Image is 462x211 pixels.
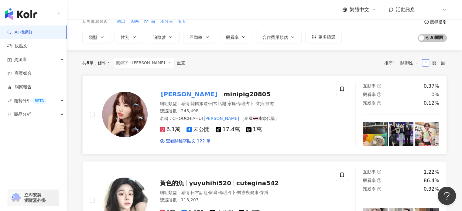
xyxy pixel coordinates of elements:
span: 資源庫 [14,53,27,66]
span: · [236,190,237,195]
span: 類型 [89,35,97,40]
a: 查看關鍵字貼文 122 筆 [160,138,211,144]
div: 重置 [177,60,185,65]
span: 黃色的魚 [160,179,184,187]
span: minipig20805 [224,90,270,98]
span: 旅遊 [265,101,274,106]
span: 1萬 [246,126,262,133]
button: 肉呆 [130,18,139,25]
div: 總追蹤數 ： 245,498 [160,108,329,114]
span: CHOUCHIAHUI [173,116,203,121]
span: 性別 [121,35,129,40]
span: 更多篩選 [318,35,335,39]
span: 穿搭 [256,101,264,106]
span: 感情 [181,190,190,195]
span: 8 [87,60,90,65]
span: 命理占卜 [219,190,236,195]
span: n年前 [144,19,156,25]
span: 名稱 ： [160,115,279,122]
span: · [208,190,209,195]
div: 排序： [384,58,422,68]
span: 肉呆 [131,19,139,25]
span: · [258,190,260,195]
span: 趨勢分析 [14,94,46,107]
span: question-circle [424,20,429,24]
iframe: Help Scout Beacon - Open [438,187,456,205]
span: 互動率 [363,83,376,88]
span: （泰國🇹🇭連線代購） [240,116,279,121]
span: 互動率 [363,169,376,174]
span: 活動訊息 [396,7,415,12]
span: 觀看率 [363,178,376,183]
span: · [190,101,191,106]
div: 1.22% [424,169,439,175]
span: 您可能感興趣： [82,19,112,25]
a: 洞察報告 [7,84,32,90]
a: chrome extension立即安裝 瀏覽器外掛 [8,189,59,206]
span: 醫療與健康 [237,190,258,195]
button: 更多篩選 [305,31,342,43]
span: 曬出 [117,19,125,25]
img: logo [5,8,37,20]
span: · [208,101,209,106]
div: 網紅類型 ： [160,190,329,196]
span: 追蹤數 [153,35,166,40]
span: · [190,190,191,195]
span: 筍筍 [178,19,187,25]
span: rise [7,99,12,103]
a: 商案媒合 [7,70,32,77]
span: 關聯性 [400,58,419,68]
a: searchAI 找網紅 [7,29,33,36]
span: 日常話題 [191,190,208,195]
img: post-image [363,122,388,146]
button: 合作費用預估 [256,31,302,43]
div: 總追蹤數 ： 115,207 [160,197,329,203]
span: 家庭 [228,101,236,106]
mark: [PERSON_NAME] [160,89,219,99]
div: 0.32% [424,186,439,192]
span: · [217,190,219,195]
button: 曬出 [117,18,126,25]
span: 競品分析 [14,107,31,121]
span: 觀看率 [226,35,239,40]
span: 漲粉率 [363,187,376,192]
span: 穿搭 [260,190,269,195]
span: 命理占卜 [237,101,254,106]
span: · [226,101,227,106]
div: 網紅類型 ： [160,101,329,107]
button: n年前 [144,18,156,25]
span: · [264,101,265,106]
span: question-circle [377,170,381,174]
span: 求分享 [160,19,173,25]
span: 漲粉率 [363,101,376,106]
span: 立即安裝 瀏覽器外掛 [24,192,46,203]
mark: [PERSON_NAME] [203,115,240,122]
span: question-circle [377,187,381,191]
span: 家庭 [209,190,217,195]
button: 筍筍 [178,18,187,25]
button: 性別 [115,31,143,43]
span: question-circle [377,84,381,88]
a: 找貼文 [7,43,27,49]
div: BETA [32,98,46,104]
div: 共 筆 [82,60,94,65]
span: 韓國旅遊 [191,101,208,106]
div: 0% [431,91,439,98]
span: 觀看率 [363,92,376,97]
a: KOL Avatar[PERSON_NAME]minipig20805網紅類型：感情·韓國旅遊·日常話題·家庭·命理占卜·穿搭·旅遊總追蹤數：245,498名稱：CHOUCHIAHUI[PERS... [82,75,447,154]
span: 日常話題 [209,101,226,106]
button: 類型 [82,31,111,43]
span: question-circle [377,101,381,105]
img: KOL Avatar [102,92,148,137]
img: post-image [389,122,413,146]
div: 0.37% [424,83,439,90]
span: question-circle [377,178,381,182]
span: 關鍵字：[PERSON_NAME] [113,58,174,68]
div: 0.12% [424,100,439,107]
span: 查看關鍵字貼文 122 筆 [166,138,211,144]
span: cutegina542 [236,179,279,187]
div: 86.4% [424,177,439,184]
span: 感情 [181,101,190,106]
span: 互動率 [190,35,202,40]
span: 繁體中文 [350,6,369,13]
